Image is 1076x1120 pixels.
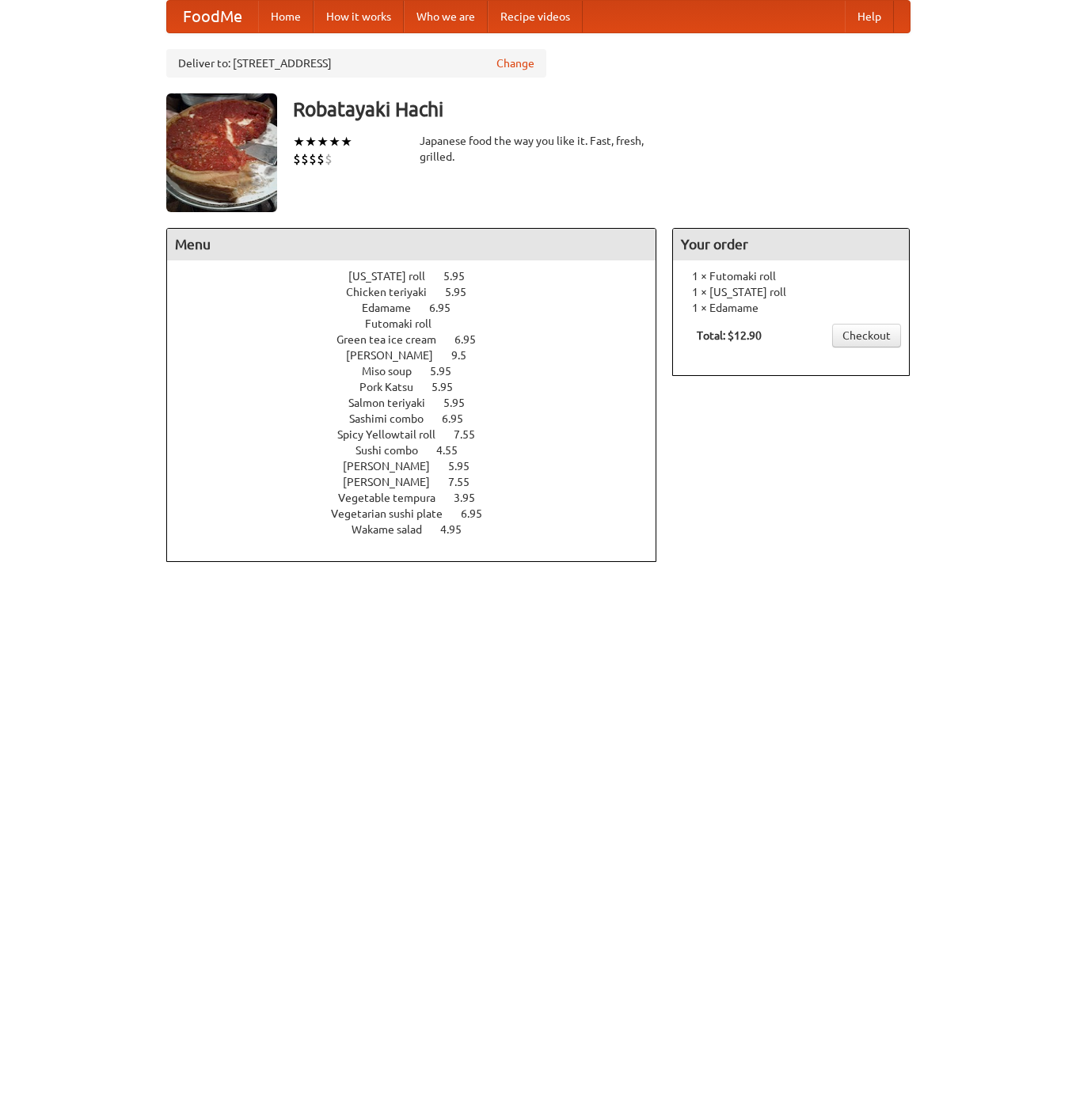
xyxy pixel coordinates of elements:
[454,333,492,346] span: 6.95
[359,381,429,393] span: Pork Katsu
[352,523,491,536] a: Wakame salad 4.95
[343,476,499,488] a: [PERSON_NAME] 7.55
[681,300,901,316] li: 1 × Edamame
[337,428,451,441] span: Spicy Yellowtail roll
[362,302,427,314] span: Edamame
[348,270,494,283] a: [US_STATE] roll 5.95
[336,333,505,346] a: Green tea ice cream 6.95
[365,317,477,330] a: Futomaki roll
[166,93,277,212] img: angular.jpg
[359,381,482,393] a: Pork Katsu 5.95
[166,49,546,78] div: Deliver to: [STREET_ADDRESS]
[445,286,482,298] span: 5.95
[443,397,481,409] span: 5.95
[352,523,438,536] span: Wakame salad
[697,329,762,342] b: Total: $12.90
[305,133,317,150] li: ★
[362,365,481,378] a: Miso soup 5.95
[461,507,498,520] span: 6.95
[443,270,481,283] span: 5.95
[420,133,657,165] div: Japanese food the way you like it. Fast, fresh, grilled.
[317,150,325,168] li: $
[343,460,499,473] a: [PERSON_NAME] 5.95
[448,476,485,488] span: 7.55
[349,412,492,425] a: Sashimi combo 6.95
[348,397,494,409] a: Salmon teriyaki 5.95
[832,324,901,347] a: Checkout
[331,507,458,520] span: Vegetarian sushi plate
[329,133,340,150] li: ★
[454,428,491,441] span: 7.55
[346,349,449,362] span: [PERSON_NAME]
[348,270,441,283] span: [US_STATE] roll
[365,317,447,330] span: Futomaki roll
[681,284,901,300] li: 1 × [US_STATE] roll
[436,444,473,457] span: 4.55
[301,150,309,168] li: $
[681,268,901,284] li: 1 × Futomaki roll
[362,302,480,314] a: Edamame 6.95
[448,460,485,473] span: 5.95
[348,397,441,409] span: Salmon teriyaki
[338,492,504,504] a: Vegetable tempura 3.95
[454,492,491,504] span: 3.95
[432,381,469,393] span: 5.95
[343,460,446,473] span: [PERSON_NAME]
[340,133,352,150] li: ★
[167,1,258,32] a: FoodMe
[355,444,434,457] span: Sushi combo
[429,302,466,314] span: 6.95
[346,286,496,298] a: Chicken teriyaki 5.95
[496,55,534,71] a: Change
[343,476,446,488] span: [PERSON_NAME]
[338,492,451,504] span: Vegetable tempura
[451,349,482,362] span: 9.5
[314,1,404,32] a: How it works
[362,365,428,378] span: Miso soup
[336,333,452,346] span: Green tea ice cream
[349,412,439,425] span: Sashimi combo
[258,1,314,32] a: Home
[355,444,487,457] a: Sushi combo 4.55
[845,1,894,32] a: Help
[430,365,467,378] span: 5.95
[442,412,479,425] span: 6.95
[331,507,511,520] a: Vegetarian sushi plate 6.95
[317,133,329,150] li: ★
[293,150,301,168] li: $
[167,229,656,260] h4: Menu
[293,93,911,125] h3: Robatayaki Hachi
[404,1,488,32] a: Who we are
[325,150,333,168] li: $
[293,133,305,150] li: ★
[673,229,909,260] h4: Your order
[337,428,504,441] a: Spicy Yellowtail roll 7.55
[346,286,443,298] span: Chicken teriyaki
[440,523,477,536] span: 4.95
[309,150,317,168] li: $
[346,349,496,362] a: [PERSON_NAME] 9.5
[488,1,583,32] a: Recipe videos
